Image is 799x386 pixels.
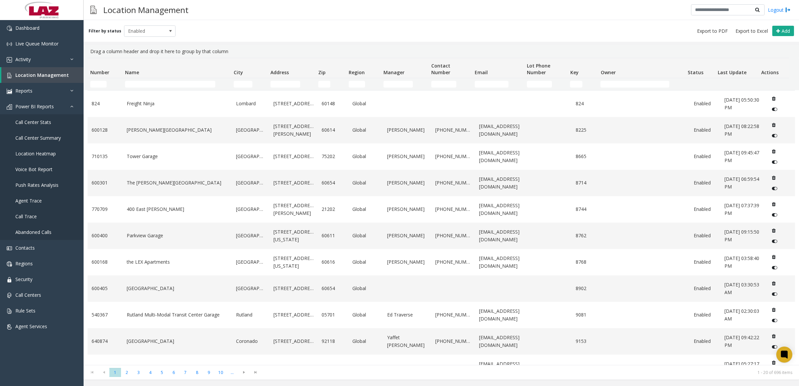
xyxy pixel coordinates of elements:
[15,276,32,282] span: Security
[234,69,243,76] span: City
[768,342,781,352] button: Disable
[383,69,405,76] span: Manager
[84,58,799,365] div: Data table
[125,69,139,76] span: Name
[576,258,598,266] a: 8768
[475,81,508,88] input: Email Filter
[435,258,471,266] a: [PHONE_NUMBER]
[322,311,344,318] a: 05701
[127,258,228,266] a: the LEX Apartments
[238,368,250,377] span: Go to the next page
[15,292,41,298] span: Call Centers
[92,153,119,160] a: 710135
[273,123,314,138] a: [STREET_ADDRESS][PERSON_NAME]
[576,100,598,107] a: 824
[685,58,715,78] th: Status
[92,206,119,213] a: 770709
[724,360,760,375] a: [DATE] 05:27:17 PM
[724,176,759,189] span: [DATE] 06:59:54 PM
[475,69,488,76] span: Email
[7,324,12,330] img: 'icon'
[785,6,791,13] img: logout
[1,67,84,83] a: Location Management
[600,81,669,88] input: Owner Filter
[127,311,228,318] a: Rutland Multi-Modal Transit Center Garage
[352,338,379,345] a: Global
[7,57,12,62] img: 'icon'
[601,69,616,76] span: Owner
[479,149,524,164] a: [EMAIL_ADDRESS][DOMAIN_NAME]
[435,153,471,160] a: [PHONE_NUMBER]
[15,56,31,62] span: Activity
[724,255,759,269] span: [DATE] 03:58:40 PM
[7,89,12,94] img: 'icon'
[273,311,314,318] a: [STREET_ADDRESS]
[352,126,379,134] a: Global
[92,179,119,186] a: 600301
[724,255,760,270] a: [DATE] 03:58:40 PM
[768,130,781,141] button: Disable
[527,62,550,76] span: Lot Phone Number
[387,311,427,318] a: Ed Traverse
[352,364,379,371] a: Global
[15,72,69,78] span: Location Management
[576,179,598,186] a: 8714
[387,334,427,349] a: Yaffet [PERSON_NAME]
[576,285,598,292] a: 8902
[15,245,35,251] span: Contacts
[524,78,568,90] td: Lot Phone Number Filter
[387,258,427,266] a: [PERSON_NAME]
[576,206,598,213] a: 8744
[435,206,471,213] a: [PHONE_NUMBER]
[527,81,552,88] input: Lot Phone Number Filter
[236,311,265,318] a: Rutland
[236,100,265,107] a: Lombard
[127,100,228,107] a: Freight Ninja
[15,119,51,125] span: Call Center Stats
[127,206,228,213] a: 400 East [PERSON_NAME]
[156,368,168,377] span: Page 5
[387,179,427,186] a: [PERSON_NAME]
[15,25,39,31] span: Dashboard
[322,258,344,266] a: 60616
[435,126,471,134] a: [PHONE_NUMBER]
[236,258,265,266] a: [GEOGRAPHIC_DATA]
[576,364,598,371] a: 9301
[15,198,42,204] span: Agent Trace
[100,2,192,18] h3: Location Management
[768,252,779,262] button: Delete
[352,153,379,160] a: Global
[352,285,379,292] a: Global
[236,338,265,345] a: Coronado
[318,81,330,88] input: Zip Filter
[768,199,779,210] button: Delete
[15,260,33,267] span: Regions
[273,179,314,186] a: [STREET_ADDRESS]
[273,202,314,217] a: [STREET_ADDRESS][PERSON_NAME]
[168,368,180,377] span: Page 6
[7,41,12,47] img: 'icon'
[92,232,119,239] a: 600400
[268,78,316,90] td: Address Filter
[15,213,37,220] span: Call Trace
[435,311,471,318] a: [PHONE_NUMBER]
[694,338,716,345] a: Enabled
[273,100,314,107] a: [STREET_ADDRESS]
[479,123,524,138] a: [EMAIL_ADDRESS][DOMAIN_NAME]
[7,104,12,110] img: 'icon'
[724,149,759,163] span: [DATE] 09:45:47 PM
[735,28,768,34] span: Export to Excel
[239,370,248,375] span: Go to the next page
[576,338,598,345] a: 9153
[322,338,344,345] a: 92118
[203,368,215,377] span: Page 9
[429,78,472,90] td: Contact Number Filter
[15,103,54,110] span: Power BI Reports
[322,153,344,160] a: 75202
[724,96,760,111] a: [DATE] 05:50:30 PM
[316,78,346,90] td: Zip Filter
[15,229,51,235] span: Abandoned Calls
[694,153,716,160] a: Enabled
[127,126,228,134] a: [PERSON_NAME][GEOGRAPHIC_DATA]
[7,293,12,298] img: 'icon'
